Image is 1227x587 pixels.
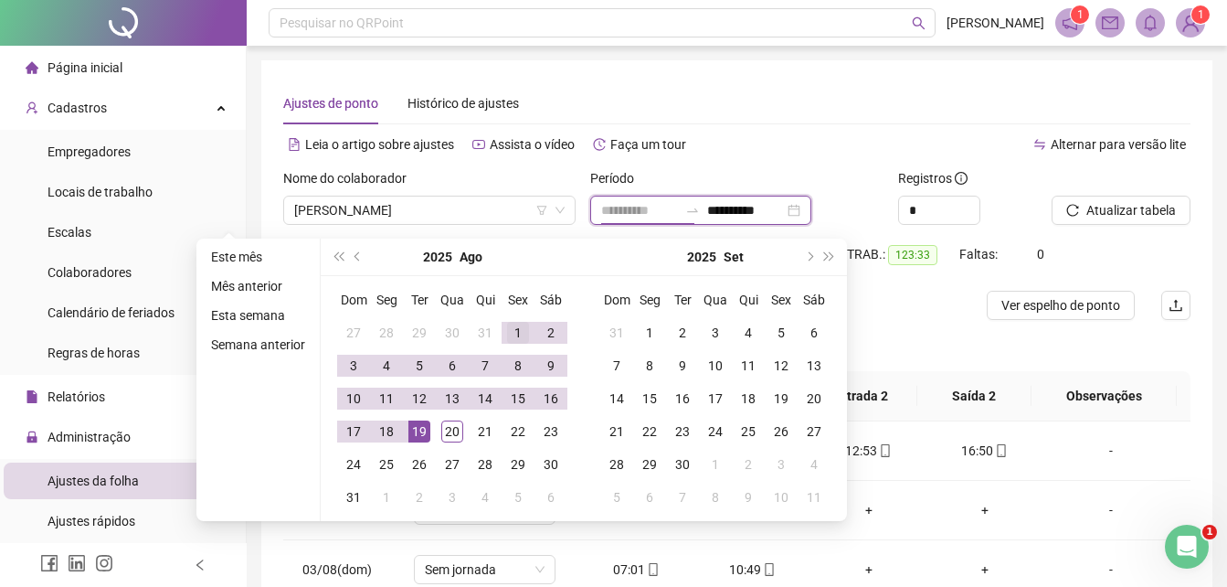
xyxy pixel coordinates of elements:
button: super-next-year [820,239,840,275]
td: 2025-08-21 [469,415,502,448]
td: 2025-10-07 [666,481,699,514]
span: Alternar para versão lite [1051,137,1186,152]
button: prev-year [348,239,368,275]
div: 8 [639,355,661,377]
span: mail [1102,15,1118,31]
div: H. TRAB.: [831,244,959,265]
div: 1 [376,486,397,508]
td: 2025-09-03 [699,316,732,349]
div: 25 [737,421,759,443]
td: 2025-09-30 [666,448,699,481]
td: 2025-09-04 [469,481,502,514]
td: 2025-08-11 [370,382,403,415]
div: 29 [507,454,529,475]
div: 14 [606,388,628,410]
td: 2025-08-27 [436,448,469,481]
div: 4 [474,486,496,508]
td: 2025-08-13 [436,382,469,415]
td: 2025-09-02 [666,316,699,349]
div: 16:50 [941,441,1028,461]
span: mobile [993,444,1008,457]
td: 2025-08-19 [403,415,436,448]
div: 3 [441,486,463,508]
th: Sáb [534,283,567,316]
div: 27 [343,322,365,344]
th: Saída 2 [917,371,1031,422]
li: Mês anterior [204,275,312,297]
td: 2025-08-31 [337,481,370,514]
div: 23 [672,421,693,443]
span: Assista o vídeo [490,137,575,152]
td: 2025-08-14 [469,382,502,415]
td: 2025-09-19 [765,382,798,415]
td: 2025-08-08 [502,349,534,382]
span: youtube [472,138,485,151]
td: 2025-09-04 [732,316,765,349]
td: 2025-08-24 [337,448,370,481]
td: 2025-09-05 [765,316,798,349]
td: 2025-08-20 [436,415,469,448]
th: Dom [337,283,370,316]
iframe: Intercom live chat [1165,525,1209,569]
span: search [912,16,926,30]
span: Leia o artigo sobre ajustes [305,137,454,152]
div: 8 [507,355,529,377]
th: Qua [699,283,732,316]
td: 2025-08-23 [534,415,567,448]
div: 07:01 [593,560,680,580]
button: super-prev-year [328,239,348,275]
div: 12 [770,355,792,377]
div: 17 [343,421,365,443]
td: 2025-10-05 [600,481,633,514]
span: swap-right [685,203,700,218]
td: 2025-09-09 [666,349,699,382]
span: Ajustes rápidos [48,514,135,528]
th: Seg [633,283,666,316]
td: 2025-10-10 [765,481,798,514]
th: Ter [666,283,699,316]
div: 28 [376,322,397,344]
div: 9 [672,355,693,377]
button: Ver espelho de ponto [987,291,1135,320]
div: 30 [441,322,463,344]
td: 2025-09-23 [666,415,699,448]
th: Sáb [798,283,830,316]
th: Sex [502,283,534,316]
div: 5 [507,486,529,508]
div: 15 [639,388,661,410]
span: upload [1169,298,1183,313]
span: Sem jornada [425,556,545,583]
div: + [941,500,1028,520]
span: Colaboradores [48,265,132,280]
span: Histórico de ajustes [407,96,519,111]
div: 6 [639,486,661,508]
td: 2025-09-16 [666,382,699,415]
span: Registros [898,168,968,188]
div: 2 [737,454,759,475]
td: 2025-08-31 [600,316,633,349]
span: file [26,390,38,403]
div: 20 [441,421,463,443]
td: 2025-09-08 [633,349,666,382]
td: 2025-09-06 [798,316,830,349]
span: instagram [95,554,113,572]
span: filter [536,205,547,216]
div: 14 [474,388,496,410]
div: 30 [672,454,693,475]
td: 2025-09-20 [798,382,830,415]
div: 26 [770,421,792,443]
td: 2025-07-30 [436,316,469,349]
div: 22 [507,421,529,443]
span: mobile [645,563,660,576]
div: 1 [507,322,529,344]
div: 28 [606,454,628,475]
span: 1 [1077,8,1084,21]
div: 30 [540,454,562,475]
div: + [941,560,1028,580]
div: 17 [704,388,726,410]
span: lock [26,431,38,443]
button: month panel [460,239,482,275]
td: 2025-09-05 [502,481,534,514]
span: Ajustes de ponto [283,96,378,111]
td: 2025-08-22 [502,415,534,448]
